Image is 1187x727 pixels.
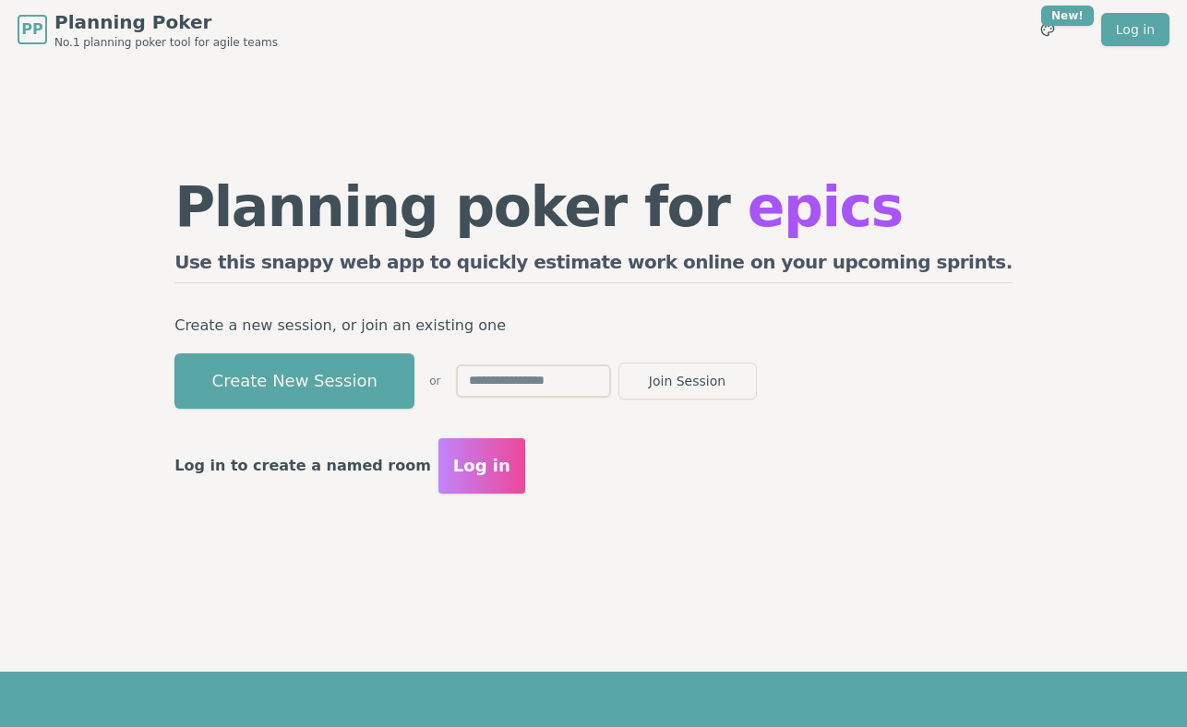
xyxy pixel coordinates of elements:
button: Join Session [618,363,757,399]
span: No.1 planning poker tool for agile teams [54,35,278,50]
a: Log in [1101,13,1169,46]
button: Log in [438,438,525,494]
button: New! [1031,13,1064,46]
button: Create New Session [174,353,414,409]
span: epics [748,174,903,239]
h1: Planning poker for [174,179,1013,234]
p: Create a new session, or join an existing one [174,313,1013,339]
p: Log in to create a named room [174,453,431,479]
h2: Use this snappy web app to quickly estimate work online on your upcoming sprints. [174,249,1013,283]
span: Log in [453,453,510,479]
span: or [429,374,440,388]
div: New! [1041,6,1094,26]
a: PPPlanning PokerNo.1 planning poker tool for agile teams [18,9,278,50]
span: Planning Poker [54,9,278,35]
span: PP [21,18,42,41]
